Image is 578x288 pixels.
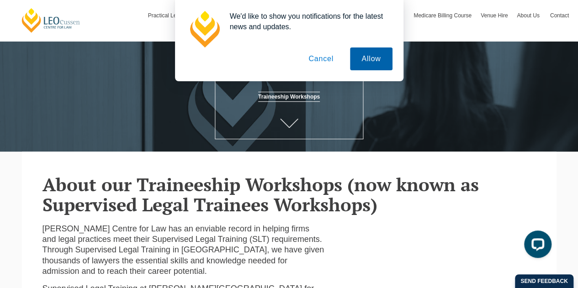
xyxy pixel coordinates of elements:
button: Cancel [297,47,345,70]
h2: About our Traineeship Workshops (now known as Supervised Legal Trainees Workshops) [42,174,536,215]
a: Traineeship Workshops [258,92,320,102]
div: We'd like to show you notifications for the latest news and updates. [223,11,392,32]
button: Allow [350,47,392,70]
p: [PERSON_NAME] Centre for Law has an enviable record in helping firms and legal practices meet the... [42,224,324,277]
img: notification icon [186,11,223,47]
iframe: LiveChat chat widget [517,227,555,265]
